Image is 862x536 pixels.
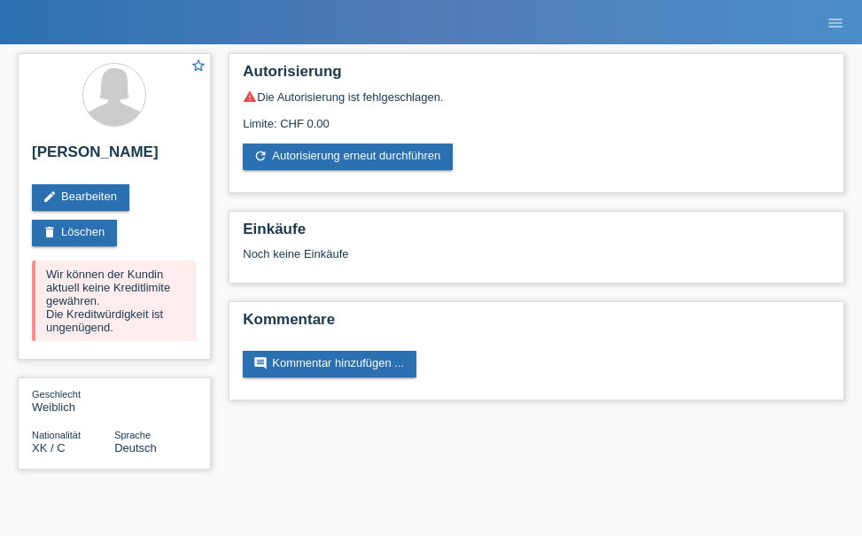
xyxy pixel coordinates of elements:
a: commentKommentar hinzufügen ... [243,351,416,377]
i: menu [827,14,844,32]
i: refresh [253,149,268,163]
a: deleteLöschen [32,220,117,246]
span: Nationalität [32,430,81,440]
a: editBearbeiten [32,184,129,211]
a: menu [818,17,853,27]
h2: Einkäufe [243,221,830,247]
div: Limite: CHF 0.00 [243,104,830,130]
div: Wir können der Kundin aktuell keine Kreditlimite gewähren. Die Kreditwürdigkeit ist ungenügend. [32,260,197,341]
h2: Kommentare [243,311,830,338]
span: Kosovo / C / 01.07.2015 [32,441,66,454]
i: comment [253,356,268,370]
i: edit [43,190,57,204]
div: Die Autorisierung ist fehlgeschlagen. [243,89,830,104]
h2: [PERSON_NAME] [32,144,197,170]
a: star_border [190,58,206,76]
div: Weiblich [32,387,114,414]
div: Noch keine Einkäufe [243,247,830,274]
h2: Autorisierung [243,63,830,89]
i: star_border [190,58,206,74]
i: warning [243,89,257,104]
span: Deutsch [114,441,157,454]
i: delete [43,225,57,239]
span: Geschlecht [32,389,81,400]
span: Sprache [114,430,151,440]
a: refreshAutorisierung erneut durchführen [243,144,453,170]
